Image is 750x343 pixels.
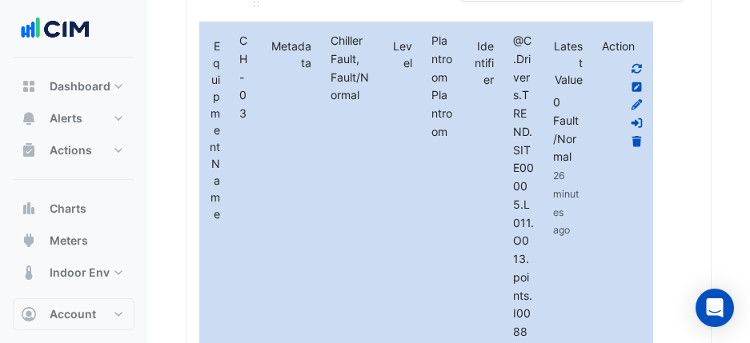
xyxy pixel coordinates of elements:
[21,142,37,158] app-icon: Actions
[13,70,134,102] button: Dashboard
[553,32,583,94] label: Latest Value
[630,116,644,130] a: Move to different equipment
[13,225,134,257] button: Meters
[472,32,494,94] label: Identifier
[13,289,134,321] button: Reports
[50,78,110,94] span: Dashboard
[21,297,37,313] app-icon: Reports
[50,142,92,158] span: Actions
[21,233,37,249] app-icon: Meters
[13,257,134,289] button: Indoor Env
[50,233,88,249] span: Meters
[19,13,91,45] img: Company Logo
[270,32,311,77] label: Metadata
[391,32,413,77] label: Level
[422,86,463,141] div: Plantroom
[209,32,220,228] label: Equipment Name
[321,32,382,105] div: Chiller Fault, Fault/Normal
[50,297,93,313] span: Reports
[422,32,463,86] div: Plantroom
[630,62,644,75] a: Refresh
[13,298,134,330] button: Account
[630,98,644,112] a: Full Edit
[630,80,644,94] a: Inline Edit
[21,110,37,126] app-icon: Alerts
[50,110,82,126] span: Alerts
[50,265,110,281] span: Indoor Env
[696,289,734,327] div: Open Intercom Messenger
[602,32,635,60] label: Action
[13,193,134,225] button: Charts
[630,134,644,148] a: Delete
[21,265,37,281] app-icon: Indoor Env
[13,102,134,134] button: Alerts
[553,95,579,163] span: 0 Fault/Normal
[21,78,37,94] app-icon: Dashboard
[50,201,86,217] span: Charts
[553,170,579,236] small: 28 Aug 2025 - 11:45 BST
[21,201,37,217] app-icon: Charts
[13,134,134,166] button: Actions
[230,32,260,228] div: CH-03
[50,306,96,322] span: Account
